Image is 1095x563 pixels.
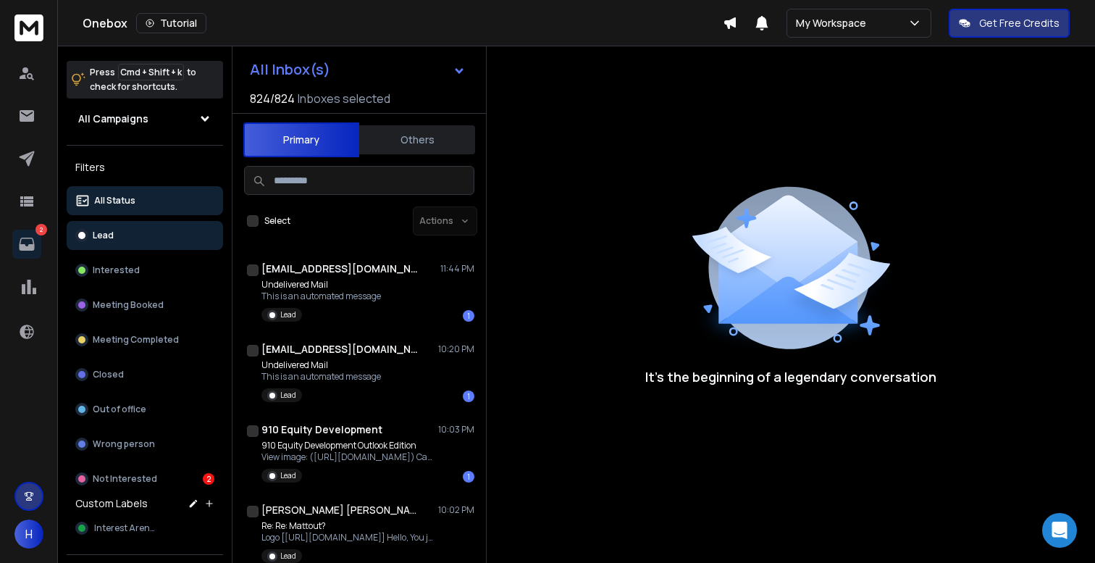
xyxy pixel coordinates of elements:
[67,157,223,178] h3: Filters
[264,215,290,227] label: Select
[243,122,359,157] button: Primary
[438,343,474,355] p: 10:20 PM
[67,256,223,285] button: Interested
[438,424,474,435] p: 10:03 PM
[463,310,474,322] div: 1
[359,124,475,156] button: Others
[261,532,435,543] p: Logo [[URL][DOMAIN_NAME]] Hello, You just contacted me by
[14,520,43,549] button: H
[261,520,435,532] p: Re: Re: Mattout?
[93,369,124,380] p: Closed
[94,195,135,207] p: All Status
[979,16,1060,30] p: Get Free Credits
[93,438,155,450] p: Wrong person
[93,404,146,415] p: Out of office
[93,473,157,485] p: Not Interested
[67,514,223,543] button: Interest Arena
[949,9,1070,38] button: Get Free Credits
[261,291,381,302] p: This is an automated message
[93,299,164,311] p: Meeting Booked
[136,13,206,33] button: Tutorial
[280,470,296,481] p: Lead
[78,112,148,126] h1: All Campaigns
[440,263,474,275] p: 11:44 PM
[280,390,296,401] p: Lead
[94,522,156,534] span: Interest Arena
[93,334,179,346] p: Meeting Completed
[280,309,296,320] p: Lead
[1042,513,1077,548] div: Open Intercom Messenger
[67,464,223,493] button: Not Interested2
[93,264,140,276] p: Interested
[261,440,435,451] p: 910 Equity Development Outlook Edition
[67,104,223,133] button: All Campaigns
[261,371,381,383] p: This is an automated message
[35,224,47,235] p: 2
[438,504,474,516] p: 10:02 PM
[83,13,723,33] div: Onebox
[261,503,421,517] h1: [PERSON_NAME] [PERSON_NAME] [PERSON_NAME]
[67,430,223,459] button: Wrong person
[261,451,435,463] p: View image: ([URL][DOMAIN_NAME]) Caption: ^Together with ^^[9ED's
[118,64,184,80] span: Cmd + Shift + k
[645,367,936,387] p: It’s the beginning of a legendary conversation
[261,422,382,437] h1: 910 Equity Development
[90,65,196,94] p: Press to check for shortcuts.
[67,221,223,250] button: Lead
[261,342,421,356] h1: [EMAIL_ADDRESS][DOMAIN_NAME]
[93,230,114,241] p: Lead
[250,62,330,77] h1: All Inbox(s)
[261,262,421,276] h1: [EMAIL_ADDRESS][DOMAIN_NAME]
[12,230,41,259] a: 2
[796,16,872,30] p: My Workspace
[75,496,148,511] h3: Custom Labels
[238,55,477,84] button: All Inbox(s)
[463,391,474,402] div: 1
[67,291,223,320] button: Meeting Booked
[67,360,223,389] button: Closed
[250,90,295,107] span: 824 / 824
[261,279,381,291] p: Undelivered Mail
[67,186,223,215] button: All Status
[298,90,390,107] h3: Inboxes selected
[280,551,296,562] p: Lead
[203,473,214,485] div: 2
[67,395,223,424] button: Out of office
[67,325,223,354] button: Meeting Completed
[463,471,474,483] div: 1
[261,359,381,371] p: Undelivered Mail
